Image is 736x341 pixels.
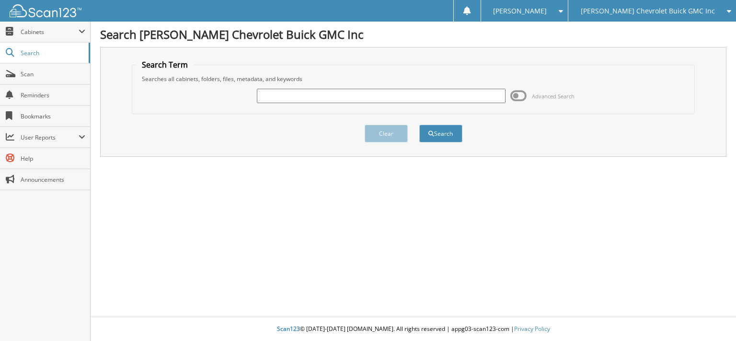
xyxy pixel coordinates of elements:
span: User Reports [21,133,79,141]
span: [PERSON_NAME] [493,8,547,14]
span: Cabinets [21,28,79,36]
div: © [DATE]-[DATE] [DOMAIN_NAME]. All rights reserved | appg03-scan123-com | [91,317,736,341]
span: Bookmarks [21,112,85,120]
img: scan123-logo-white.svg [10,4,81,17]
span: Search [21,49,84,57]
div: Searches all cabinets, folders, files, metadata, and keywords [137,75,689,83]
a: Privacy Policy [514,325,550,333]
span: Help [21,154,85,163]
h1: Search [PERSON_NAME] Chevrolet Buick GMC Inc [100,26,726,42]
button: Clear [365,125,408,142]
span: Reminders [21,91,85,99]
span: [PERSON_NAME] Chevrolet Buick GMC Inc [581,8,715,14]
span: Advanced Search [532,93,575,100]
span: Announcements [21,176,85,184]
span: Scan123 [277,325,300,333]
button: Search [419,125,462,142]
iframe: Chat Widget [688,295,736,341]
legend: Search Term [137,59,193,70]
span: Scan [21,70,85,78]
